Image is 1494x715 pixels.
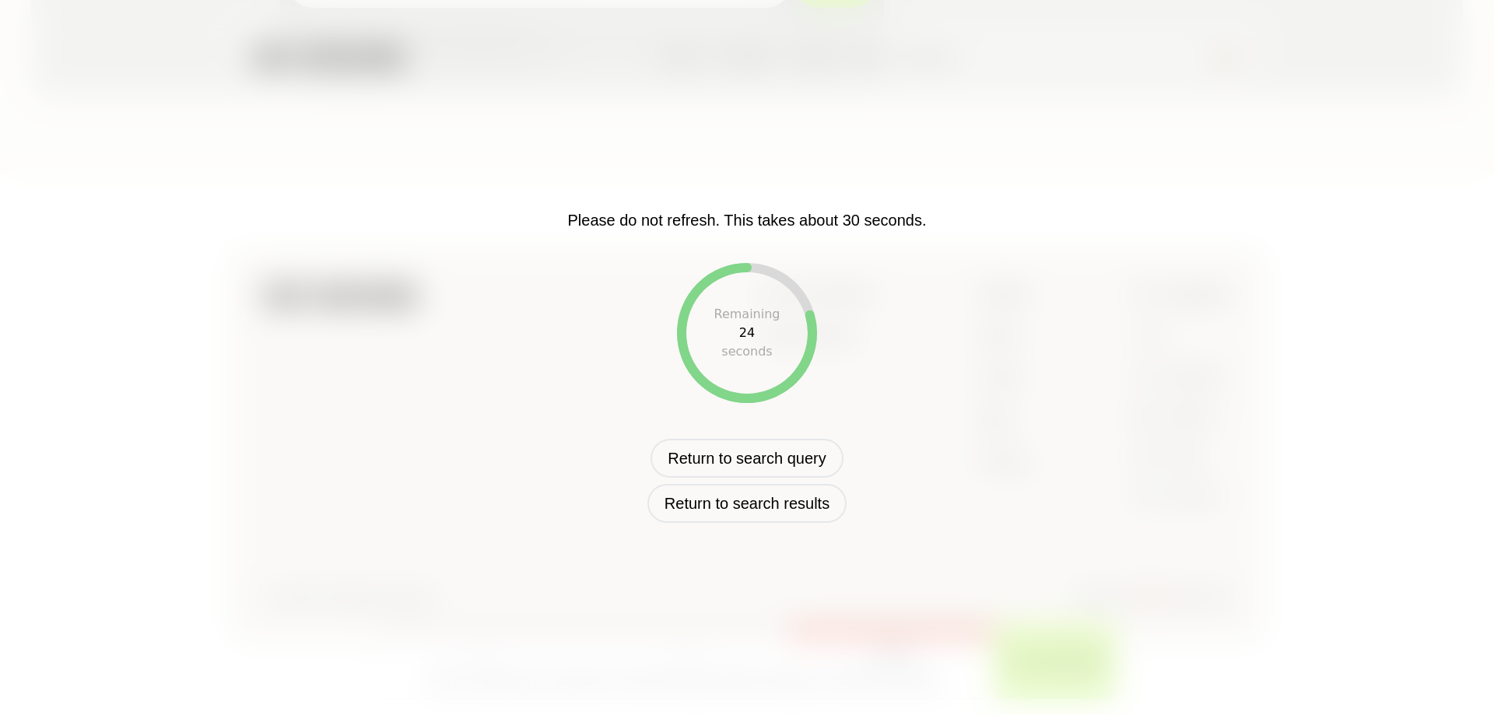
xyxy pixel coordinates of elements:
p: Please do not refresh. This takes about 30 seconds. [567,209,926,232]
div: Remaining [714,305,780,324]
div: seconds [721,342,772,361]
div: 24 [739,324,755,342]
button: Return to search results [647,484,847,523]
button: Return to search query [651,439,843,478]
